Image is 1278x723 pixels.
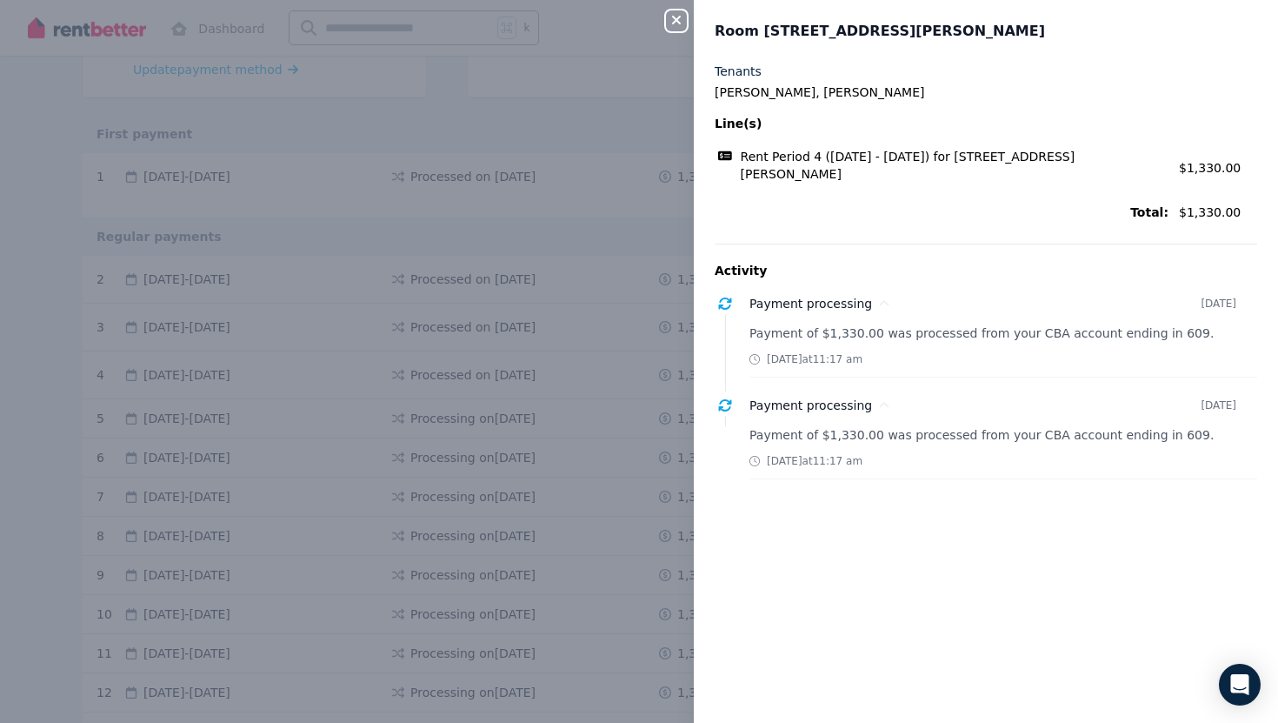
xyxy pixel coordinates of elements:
span: Line(s) [715,115,1168,132]
span: [DATE] at 11:17 am [767,352,862,366]
time: [DATE] [1201,297,1236,311]
p: Activity [715,262,1257,279]
legend: [PERSON_NAME], [PERSON_NAME] [715,84,1257,101]
span: Payment processing [749,297,872,311]
p: Payment of $1,330.00 was processed from your CBA account ending in 609. [749,426,1257,444]
span: Total: [715,204,1168,221]
time: [DATE] [1201,398,1236,412]
div: Open Intercom Messenger [1219,664,1261,706]
label: Tenants [715,63,762,80]
span: Payment processing [749,398,872,412]
span: $1,330.00 [1179,204,1257,221]
span: $1,330.00 [1179,161,1241,175]
span: [DATE] at 11:17 am [767,454,862,468]
span: Rent Period 4 ([DATE] - [DATE]) for [STREET_ADDRESS][PERSON_NAME] [741,148,1168,183]
span: Room [STREET_ADDRESS][PERSON_NAME] [715,21,1045,42]
p: Payment of $1,330.00 was processed from your CBA account ending in 609. [749,325,1257,342]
